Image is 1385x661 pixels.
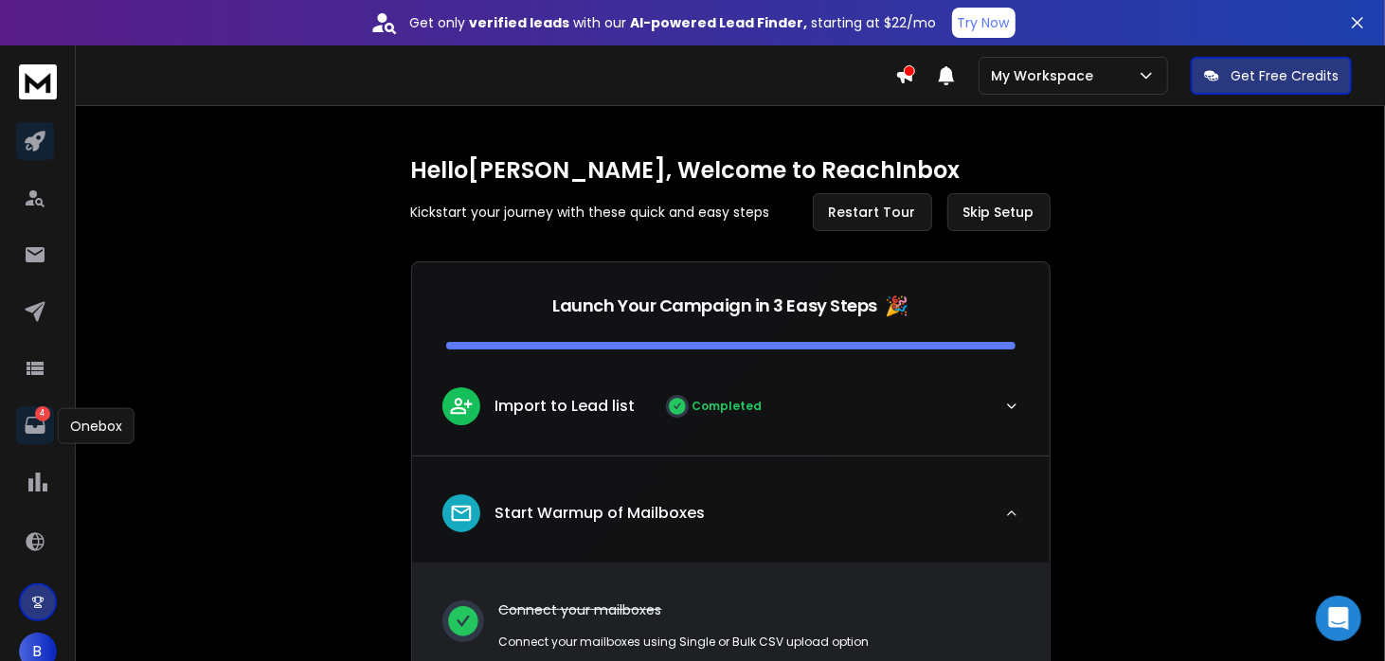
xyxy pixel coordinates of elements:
[16,406,54,444] a: 4
[552,293,877,319] p: Launch Your Campaign in 3 Easy Steps
[1316,596,1361,641] div: Open Intercom Messenger
[412,372,1050,456] button: leadImport to Lead listCompleted
[1191,57,1352,95] button: Get Free Credits
[692,399,763,414] p: Completed
[991,66,1101,85] p: My Workspace
[35,406,50,421] p: 4
[947,193,1051,231] button: Skip Setup
[495,502,706,525] p: Start Warmup of Mailboxes
[58,408,135,444] div: Onebox
[470,13,570,32] strong: verified leads
[499,600,870,619] p: Connect your mailboxes
[813,193,932,231] button: Restart Tour
[449,394,474,418] img: lead
[885,293,908,319] span: 🎉
[958,13,1010,32] p: Try Now
[631,13,808,32] strong: AI-powered Lead Finder,
[411,203,770,222] p: Kickstart your journey with these quick and easy steps
[963,203,1034,222] span: Skip Setup
[410,13,937,32] p: Get only with our starting at $22/mo
[495,395,636,418] p: Import to Lead list
[952,8,1016,38] button: Try Now
[411,155,1051,186] h1: Hello [PERSON_NAME] , Welcome to ReachInbox
[412,479,1050,563] button: leadStart Warmup of Mailboxes
[19,64,57,99] img: logo
[499,634,870,650] p: Connect your mailboxes using Single or Bulk CSV upload option
[1231,66,1339,85] p: Get Free Credits
[449,501,474,526] img: lead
